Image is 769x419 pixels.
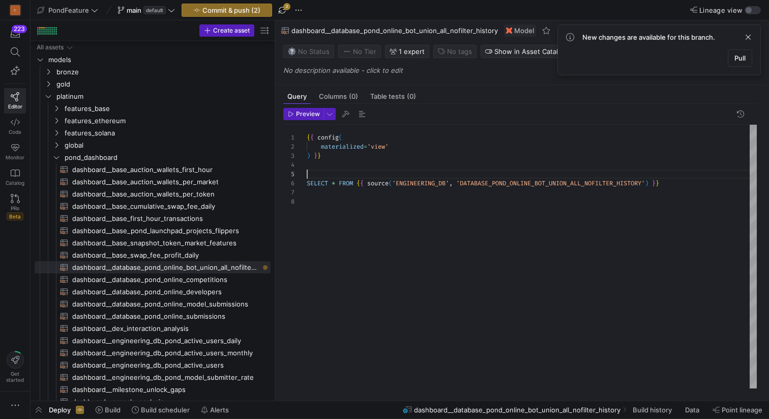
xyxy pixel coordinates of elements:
button: PondFeature [35,4,101,17]
span: dashboard__engineering_db_pond_model_submitter_rate​​​​​​​​​​ [72,372,259,383]
span: { [310,133,314,142]
span: dashboard__base_auction_wallets_per_market​​​​​​​​​​ [72,176,259,188]
span: FROM [339,179,353,187]
button: Create asset [199,24,254,37]
span: } [317,152,321,160]
div: 1 [283,133,294,142]
span: 1 expert [399,47,425,55]
a: Code [4,114,26,139]
div: Press SPACE to select this row. [35,53,271,66]
span: Editor [8,103,22,109]
span: platinum [56,91,269,102]
span: pond_dashboard [65,152,269,163]
div: Press SPACE to select this row. [35,102,271,115]
span: (0) [407,93,416,100]
a: dashboard__engineering_db_pond_active_users_daily​​​​​​​​​​ [35,334,271,347]
img: No tier [343,47,351,55]
span: Create asset [213,27,250,34]
span: dashboard__engineering_db_pond_active_users_monthly​​​​​​​​​​ [72,347,259,359]
span: } [314,152,317,160]
span: default [143,6,166,14]
button: 1 expert [385,45,429,58]
span: Build history [633,406,672,414]
span: config [317,133,339,142]
a: dashboard__base_auction_wallets_per_market​​​​​​​​​​ [35,176,271,188]
span: models [48,54,269,66]
span: dashboard__base_cumulative_swap_fee_daily​​​​​​​​​​ [72,201,259,212]
div: Press SPACE to select this row. [35,298,271,310]
a: C [4,2,26,19]
a: dashboard__database_pond_online_model_submissions​​​​​​​​​​ [35,298,271,310]
span: features_solana [65,127,269,139]
span: dashboard__database_pond_online_developers​​​​​​​​​​ [72,286,259,298]
span: source [367,179,389,187]
div: Press SPACE to select this row. [35,151,271,163]
span: Data [685,406,699,414]
a: PRsBeta [4,190,26,225]
span: dashboard__database_pond_online_model_submissions​​​​​​​​​​ [72,298,259,310]
span: dashboard__engineering_db_pond_active_users​​​​​​​​​​ [72,359,259,371]
span: 'ENGINEERING_DB' [392,179,449,187]
button: Getstarted [4,347,26,387]
span: features_ethereum [65,115,269,127]
span: No Tier [343,47,376,55]
span: Preview [296,110,320,118]
span: , [449,179,453,187]
a: dashboard__milestone_unlock_gaps​​​​​​​​​​ [35,383,271,396]
img: undefined [506,27,512,34]
a: dashboard__base_first_hour_transactions​​​​​​​​​​ [35,212,271,225]
span: dashboard__base_snapshot_token_market_features​​​​​​​​​​ [72,237,259,249]
span: dashboard__milestone_unlock_gaps​​​​​​​​​​ [72,384,259,396]
span: 'DATABASE_POND_ONLINE_BOT_UNION_ALL_NOFILTER_HISTO [456,179,634,187]
span: features_base [65,103,269,115]
button: Build scheduler [127,401,194,418]
div: Press SPACE to select this row. [35,66,271,78]
a: dashboard__database_pond_online_submissions​​​​​​​​​​ [35,310,271,322]
span: (0) [349,93,358,100]
div: Press SPACE to select this row. [35,273,271,286]
div: Press SPACE to select this row. [35,396,271,408]
div: Press SPACE to select this row. [35,334,271,347]
span: dashboard__database_pond_online_bot_union_all_nofilter_history​​​​​​​​​​ [72,262,259,273]
span: Pull [734,54,746,62]
button: Point lineage [708,401,767,418]
span: dashboard__base_pond_launchpad_projects_flippers​​​​​​​​​​ [72,225,259,237]
div: 223 [12,25,27,33]
a: Catalog [4,164,26,190]
a: dashboard__database_pond_online_developers​​​​​​​​​​ [35,286,271,298]
span: materialized [321,143,364,151]
span: Deploy [49,406,71,414]
span: Point lineage [722,406,762,414]
span: dashboard__base_swap_fee_profit_daily​​​​​​​​​​ [72,249,259,261]
span: dashboard__base_auction_wallets_first_hour​​​​​​​​​​ [72,164,259,176]
a: dashboard__base_auction_wallets_per_token​​​​​​​​​​ [35,188,271,200]
div: Press SPACE to select this row. [35,127,271,139]
button: Build history [628,401,678,418]
p: No description available - click to edit [283,66,765,74]
div: All assets [37,44,64,51]
a: dashboard__engineering_db_pond_active_users​​​​​​​​​​ [35,359,271,371]
div: Press SPACE to select this row. [35,249,271,261]
span: dashboard__database_pond_online_submissions​​​​​​​​​​ [72,311,259,322]
div: 4 [283,160,294,170]
span: Monitor [6,154,24,160]
div: Press SPACE to select this row. [35,237,271,249]
span: Beta [7,212,23,220]
div: 8 [283,197,294,206]
span: Build scheduler [141,406,190,414]
div: C [10,5,20,15]
span: global [65,139,269,151]
button: Pull [728,49,752,67]
div: Press SPACE to select this row. [35,139,271,151]
span: 'view' [367,143,389,151]
div: Press SPACE to select this row. [35,115,271,127]
span: Catalog [6,180,24,186]
div: Press SPACE to select this row. [35,90,271,102]
div: 2 [283,142,294,151]
span: dashboard__dex_interaction_analysis​​​​​​​​​​ [72,323,259,334]
button: Commit & push (2) [182,4,272,17]
a: dashboard__base_cumulative_swap_fee_daily​​​​​​​​​​ [35,200,271,212]
span: Code [9,129,21,135]
button: No tags [433,45,477,58]
div: Press SPACE to select this row. [35,212,271,225]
